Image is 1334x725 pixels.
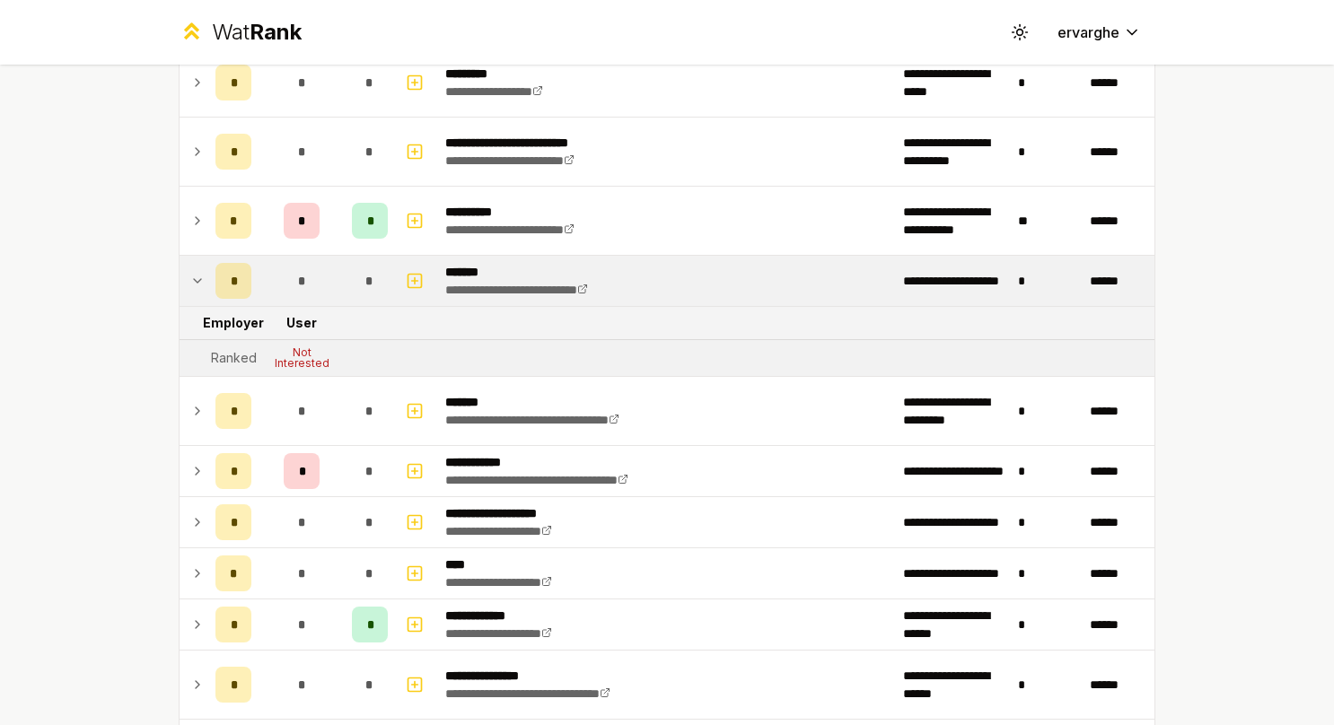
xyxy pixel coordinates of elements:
div: Ranked [211,349,257,367]
span: ervarghe [1058,22,1119,43]
td: User [259,307,345,339]
span: Rank [250,19,302,45]
div: Not Interested [266,347,338,369]
button: ervarghe [1043,16,1155,48]
td: Employer [208,307,259,339]
a: WatRank [179,18,302,47]
div: Wat [212,18,302,47]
